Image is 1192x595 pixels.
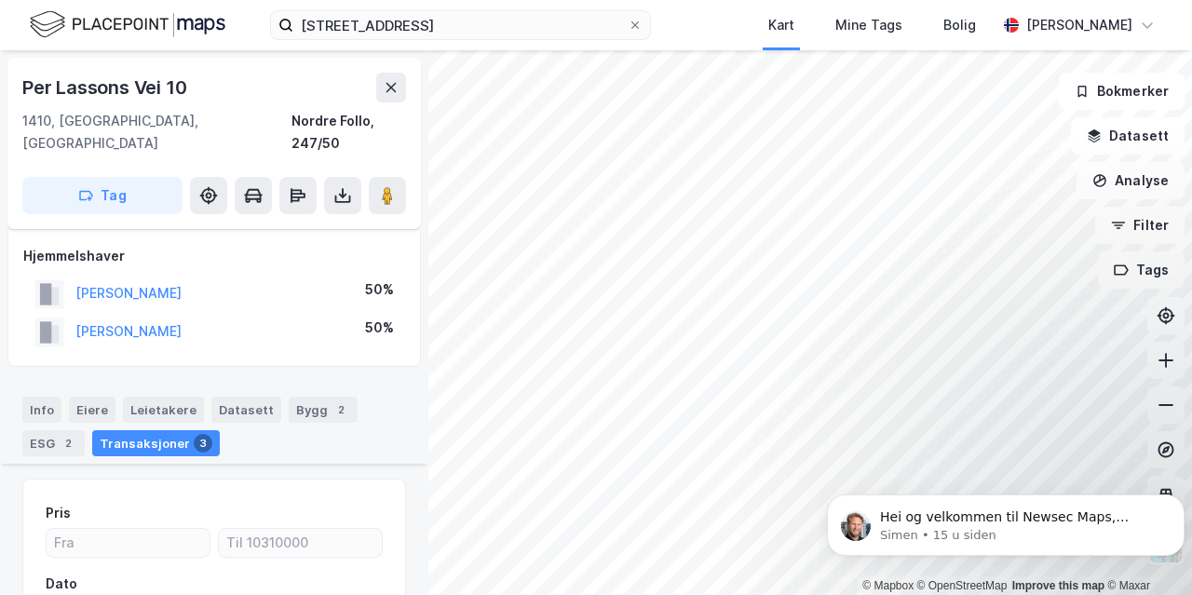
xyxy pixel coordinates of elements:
[365,278,394,301] div: 50%
[22,397,61,423] div: Info
[819,455,1192,586] iframe: Intercom notifications melding
[69,397,115,423] div: Eiere
[59,434,77,453] div: 2
[23,245,405,267] div: Hjemmelshaver
[1012,579,1104,592] a: Improve this map
[917,579,1008,592] a: OpenStreetMap
[293,11,628,39] input: Søk på adresse, matrikkel, gårdeiere, leietakere eller personer
[92,430,220,456] div: Transaksjoner
[194,434,212,453] div: 3
[1098,251,1185,289] button: Tags
[22,177,183,214] button: Tag
[1026,14,1132,36] div: [PERSON_NAME]
[46,573,77,595] div: Dato
[289,397,358,423] div: Bygg
[365,317,394,339] div: 50%
[219,529,382,557] input: Til 10310000
[332,400,350,419] div: 2
[943,14,976,36] div: Bolig
[1077,162,1185,199] button: Analyse
[862,579,914,592] a: Mapbox
[22,73,190,102] div: Per Lassons Vei 10
[211,397,281,423] div: Datasett
[47,529,210,557] input: Fra
[30,8,225,41] img: logo.f888ab2527a4732fd821a326f86c7f29.svg
[291,110,406,155] div: Nordre Follo, 247/50
[22,110,291,155] div: 1410, [GEOGRAPHIC_DATA], [GEOGRAPHIC_DATA]
[46,502,71,524] div: Pris
[768,14,794,36] div: Kart
[1095,207,1185,244] button: Filter
[835,14,902,36] div: Mine Tags
[123,397,204,423] div: Leietakere
[22,430,85,456] div: ESG
[1071,117,1185,155] button: Datasett
[1059,73,1185,110] button: Bokmerker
